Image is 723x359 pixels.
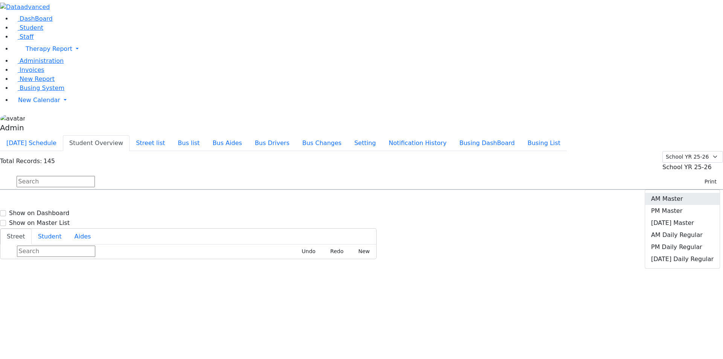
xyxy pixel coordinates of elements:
a: AM Daily Regular [645,229,720,241]
div: Print [645,189,720,269]
a: Staff [12,33,34,40]
label: Show on Dashboard [9,209,69,218]
button: New [350,246,373,257]
select: Default select example [662,151,723,163]
a: DashBoard [12,15,53,22]
a: AM Master [645,193,720,205]
span: School YR 25-26 [662,163,712,171]
span: Therapy Report [26,45,72,52]
button: Street [0,229,32,244]
a: Student [12,24,43,31]
input: Search [17,246,95,257]
a: [DATE] Daily Regular [645,253,720,265]
a: Busing System [12,84,64,92]
span: DashBoard [20,15,53,22]
button: Redo [322,246,347,257]
a: New Calendar [12,93,723,108]
button: Street list [130,135,171,151]
button: Undo [293,246,319,257]
input: Search [17,176,95,187]
a: Administration [12,57,64,64]
div: Street [0,244,376,259]
button: Notification History [382,135,453,151]
button: Bus Changes [296,135,348,151]
span: Busing System [20,84,64,92]
button: Setting [348,135,382,151]
button: Student Overview [63,135,130,151]
span: Invoices [20,66,44,73]
button: Busing List [521,135,567,151]
span: Student [20,24,43,31]
span: New Report [20,75,55,82]
a: Therapy Report [12,41,723,57]
button: Bus Aides [206,135,248,151]
a: Invoices [12,66,44,73]
button: Aides [68,229,98,244]
label: Show on Master List [9,218,70,228]
span: 145 [43,157,55,165]
button: Bus list [171,135,206,151]
a: PM Master [645,205,720,217]
button: Busing DashBoard [453,135,521,151]
button: Bus Drivers [249,135,296,151]
span: Administration [20,57,64,64]
span: New Calendar [18,96,60,104]
a: [DATE] Master [645,217,720,229]
a: PM Daily Regular [645,241,720,253]
span: Staff [20,33,34,40]
a: New Report [12,75,55,82]
button: Print [696,176,720,188]
button: Student [32,229,68,244]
